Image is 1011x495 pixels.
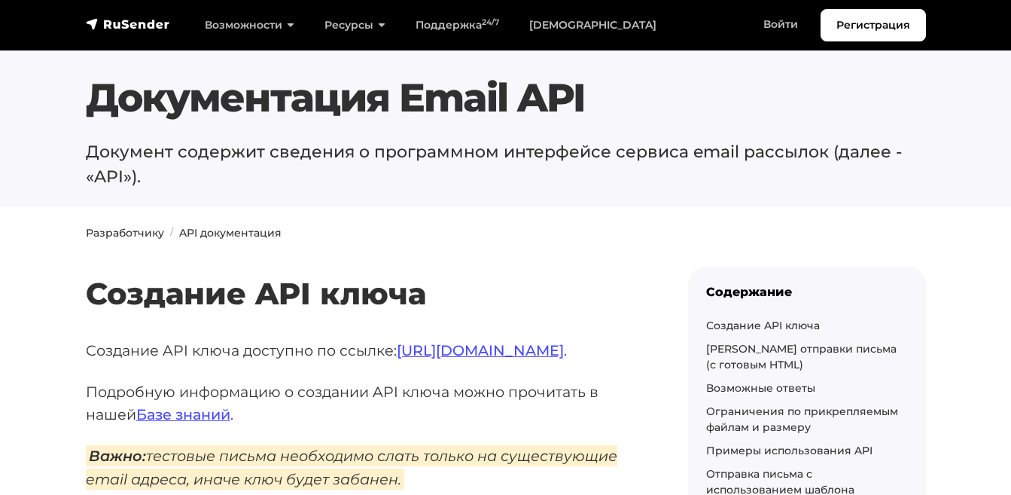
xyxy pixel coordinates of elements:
a: Базе знаний [136,405,230,423]
nav: breadcrumb [86,225,926,241]
a: Ограничения по прикрепляемым файлам и размеру [706,405,898,434]
a: API документация [179,226,282,240]
a: Примеры использования API [706,444,872,457]
a: Поддержка24/7 [400,10,514,41]
h2: Создание API ключа [86,231,640,312]
a: [DEMOGRAPHIC_DATA] [514,10,671,41]
h1: Документация Email API [86,75,926,121]
a: Регистрация [821,9,926,41]
a: Войти [748,9,813,40]
img: RuSender [86,17,170,32]
a: Разработчику [86,226,164,240]
a: Возможности [190,10,309,41]
a: [PERSON_NAME] отправки письма (с готовым HTML) [706,342,897,371]
p: Создание API ключа доступно по ссылке: . [86,339,640,362]
sup: 24/7 [482,17,499,27]
a: Создание API ключа [706,319,820,332]
em: тестовые письма необходимо слать только на существующие email адреса, иначе ключ будет забанен. [86,445,617,490]
b: Важно: [89,447,146,465]
p: Подробную информацию о создании API ключа можно прочитать в нашей . [86,380,640,426]
div: Содержание [706,285,908,299]
a: [URL][DOMAIN_NAME] [397,341,564,359]
a: Ресурсы [309,10,400,41]
p: Документ содержит сведения о программном интерфейсе сервиса email рассылок (далее - «API»). [86,139,926,189]
a: Возможные ответы [706,381,815,395]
